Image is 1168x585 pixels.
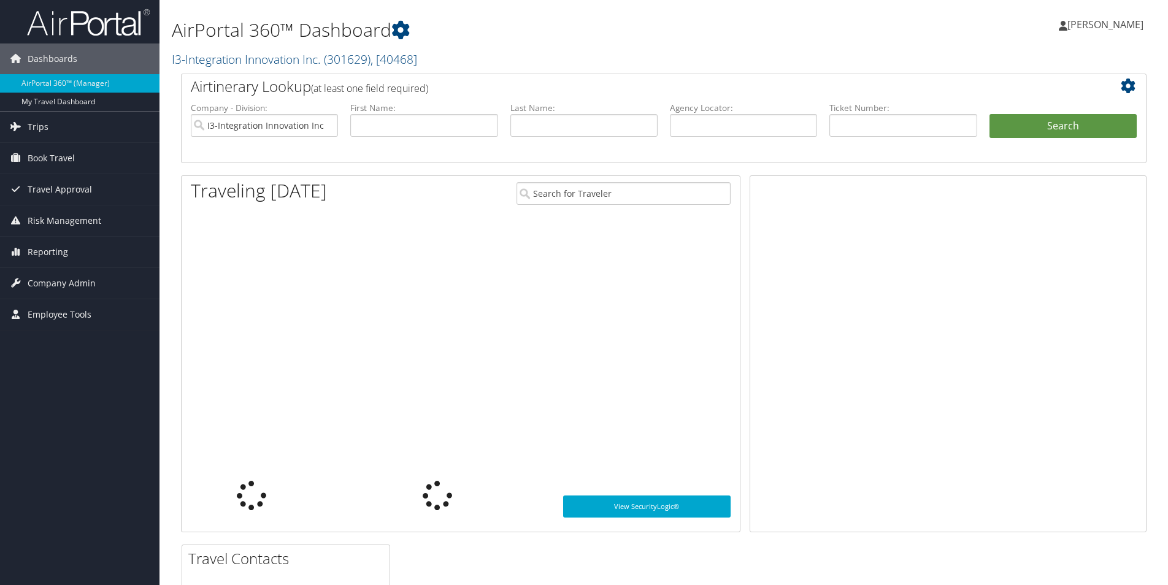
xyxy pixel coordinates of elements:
[28,112,48,142] span: Trips
[172,51,417,67] a: I3-Integration Innovation Inc.
[311,82,428,95] span: (at least one field required)
[989,114,1137,139] button: Search
[27,8,150,37] img: airportal-logo.png
[28,174,92,205] span: Travel Approval
[191,178,327,204] h1: Traveling [DATE]
[371,51,417,67] span: , [ 40468 ]
[350,102,498,114] label: First Name:
[191,102,338,114] label: Company - Division:
[563,495,731,518] a: View SecurityLogic®
[510,102,658,114] label: Last Name:
[1059,6,1156,43] a: [PERSON_NAME]
[670,102,817,114] label: Agency Locator:
[28,299,91,330] span: Employee Tools
[28,143,75,174] span: Book Travel
[829,102,977,114] label: Ticket Number:
[188,548,390,569] h2: Travel Contacts
[517,182,731,205] input: Search for Traveler
[28,268,96,299] span: Company Admin
[28,44,77,74] span: Dashboards
[28,237,68,267] span: Reporting
[28,205,101,236] span: Risk Management
[172,17,828,43] h1: AirPortal 360™ Dashboard
[1067,18,1143,31] span: [PERSON_NAME]
[324,51,371,67] span: ( 301629 )
[191,76,1056,97] h2: Airtinerary Lookup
